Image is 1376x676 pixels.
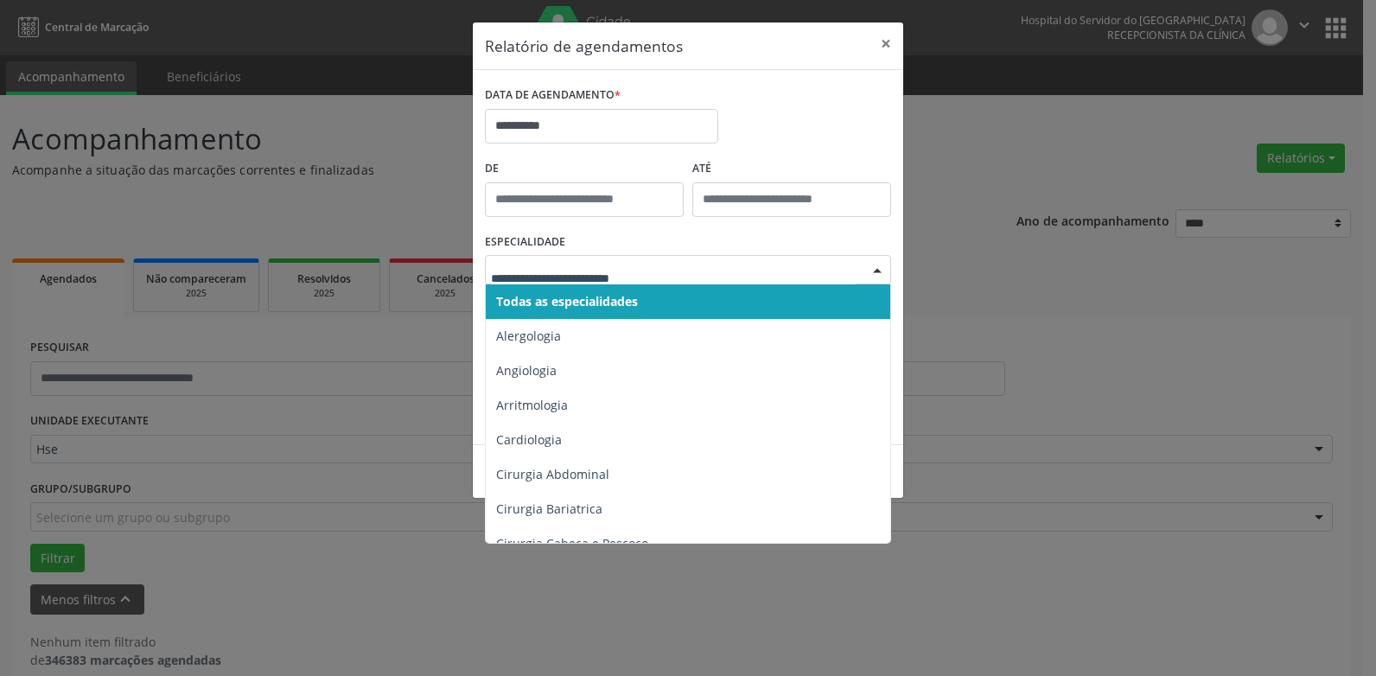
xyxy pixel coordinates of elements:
[692,156,891,182] label: ATÉ
[496,328,561,344] span: Alergologia
[496,397,568,413] span: Arritmologia
[485,229,565,256] label: ESPECIALIDADE
[496,535,648,552] span: Cirurgia Cabeça e Pescoço
[485,82,621,109] label: DATA DE AGENDAMENTO
[485,35,683,57] h5: Relatório de agendamentos
[496,466,609,482] span: Cirurgia Abdominal
[869,22,903,65] button: Close
[496,501,602,517] span: Cirurgia Bariatrica
[496,293,638,309] span: Todas as especialidades
[485,156,684,182] label: De
[496,362,557,379] span: Angiologia
[496,431,562,448] span: Cardiologia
